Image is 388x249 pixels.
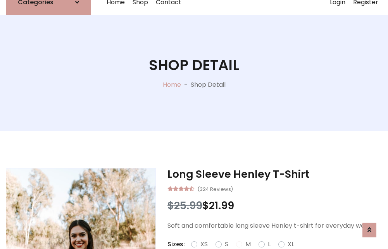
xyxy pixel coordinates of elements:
p: Sizes: [167,240,185,249]
h3: $ [167,199,382,212]
span: $25.99 [167,198,202,213]
label: XL [288,240,294,249]
p: - [181,80,191,89]
h3: Long Sleeve Henley T-Shirt [167,168,382,180]
h1: Shop Detail [149,57,239,74]
a: Home [163,80,181,89]
label: XS [200,240,208,249]
p: Shop Detail [191,80,226,89]
small: (324 Reviews) [197,184,233,193]
label: S [225,240,228,249]
p: Soft and comfortable long sleeve Henley t-shirt for everyday wear. [167,221,382,230]
label: L [268,240,271,249]
span: 21.99 [209,198,234,213]
label: M [245,240,251,249]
